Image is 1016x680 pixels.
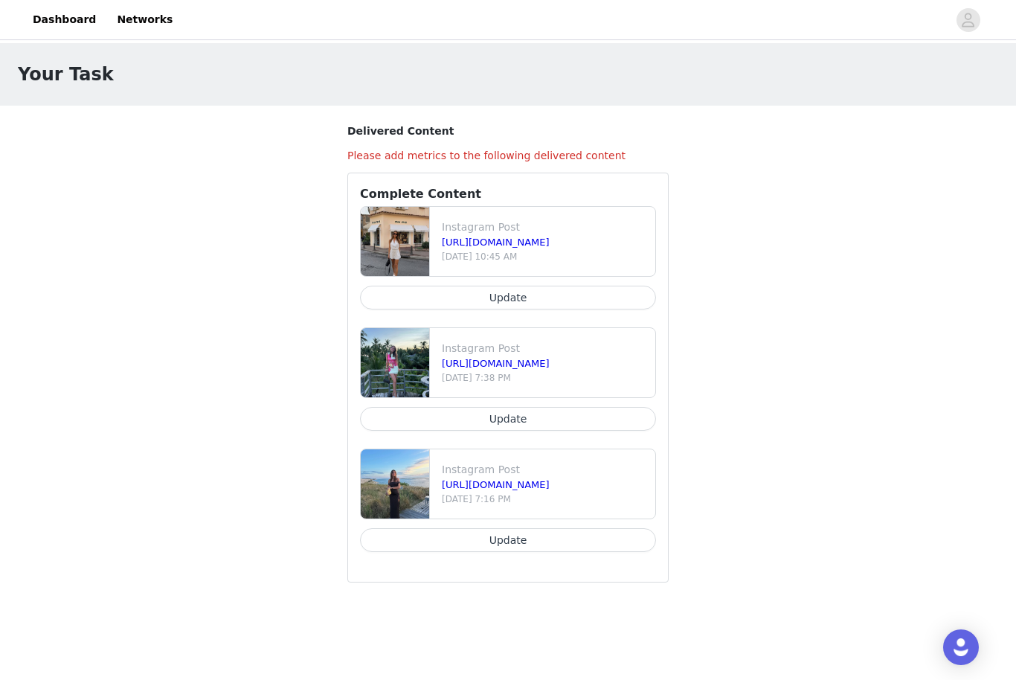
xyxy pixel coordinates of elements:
p: [DATE] 10:45 AM [442,250,649,263]
p: Instagram Post [442,341,649,356]
a: Networks [108,3,181,36]
h4: Please add metrics to the following delivered content [347,148,669,164]
p: [DATE] 7:38 PM [442,371,649,385]
p: [DATE] 7:16 PM [442,493,649,506]
img: file [361,449,429,519]
button: Update [360,407,656,431]
img: file [361,207,429,276]
h1: Your Task [18,61,114,88]
a: Dashboard [24,3,105,36]
h3: Delivered Content [347,124,669,139]
a: [URL][DOMAIN_NAME] [442,479,550,490]
button: Update [360,528,656,552]
img: file [361,328,429,397]
div: Open Intercom Messenger [943,629,979,665]
button: Update [360,286,656,309]
a: [URL][DOMAIN_NAME] [442,237,550,248]
h3: Complete Content [360,185,656,203]
p: Instagram Post [442,219,649,235]
a: [URL][DOMAIN_NAME] [442,358,550,369]
p: Instagram Post [442,462,649,478]
div: avatar [961,8,975,32]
